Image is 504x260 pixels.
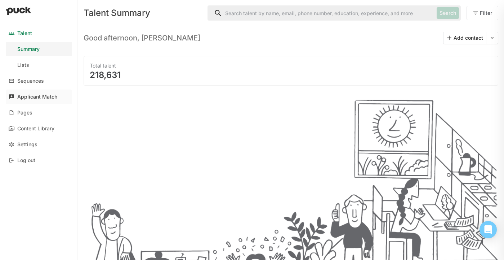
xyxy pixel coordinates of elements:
a: Talent [6,26,72,40]
a: Pages [6,105,72,120]
div: Sequences [17,78,44,84]
a: Applicant Match [6,90,72,104]
a: Sequences [6,74,72,88]
a: Settings [6,137,72,152]
div: Talent Summary [84,9,202,17]
div: Content Library [17,126,54,132]
a: Lists [6,58,72,72]
div: Lists [17,62,29,68]
div: Total talent [90,62,492,69]
div: Pages [17,110,32,116]
h3: Good afternoon, [PERSON_NAME] [84,34,200,42]
div: Log out [17,157,35,164]
div: Settings [17,142,37,148]
a: Content Library [6,121,72,136]
button: Filter [467,6,498,20]
button: Add contact [443,32,486,44]
div: Applicant Match [17,94,57,100]
div: 218,631 [90,71,492,79]
div: Summary [17,46,40,52]
input: Search [208,6,434,20]
a: Summary [6,42,72,56]
div: Open Intercom Messenger [480,221,497,238]
div: Talent [17,30,32,36]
